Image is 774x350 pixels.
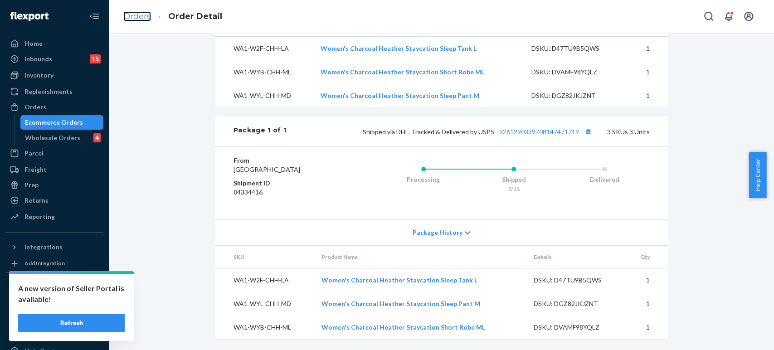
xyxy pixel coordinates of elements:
a: Talk to Support [5,328,103,343]
td: WA1-W2F-CHH-LA [215,268,314,292]
span: [GEOGRAPHIC_DATA] [234,165,300,173]
dt: From [234,156,342,165]
div: 8/16 [468,185,559,193]
div: Inbounds [24,54,52,63]
a: Add Fast Tag [5,298,103,309]
p: A new version of Seller Portal is available! [18,283,125,305]
a: Inbounds15 [5,52,103,66]
div: 3 SKUs 3 Units [286,126,649,137]
a: Women's Charcoal Heather Staycation Short Robe ML [321,68,484,76]
img: Flexport logo [10,12,49,21]
td: 1 [623,60,667,84]
td: WA1-WYB-CHH-ML [215,60,313,84]
div: Integrations [24,243,63,252]
dt: Shipment ID [234,179,342,188]
th: Details [526,246,626,268]
th: Qty [626,246,668,268]
div: 4 [93,133,101,142]
span: Package History [413,228,462,237]
button: Open Search Box [700,7,718,25]
td: WA1-WYB-CHH-ML [215,316,314,339]
div: Processing [378,175,469,184]
button: Refresh [18,314,125,332]
div: Ecommerce Orders [25,118,83,127]
a: Home [5,36,103,51]
button: Open notifications [720,7,738,25]
a: Women's Charcoal Heather Staycation Sleep Pant M [321,300,480,307]
a: Freight [5,162,103,177]
div: Returns [24,196,49,205]
button: Open account menu [740,7,758,25]
td: 1 [623,84,667,107]
div: Home [24,39,43,48]
div: DSKU: D47TU9B5QWS [531,44,617,53]
div: Parcel [24,149,44,158]
div: DSKU: DGZ82JKJZNT [534,299,619,308]
td: 1 [623,37,667,61]
td: WA1-W2F-CHH-LA [215,37,313,61]
span: Shipped via DHL, Tracked & Delivered by USPS [363,128,594,136]
button: Help Center [749,152,766,198]
div: Wholesale Orders [25,133,80,142]
a: Orders [123,11,151,21]
td: 1 [626,268,668,292]
div: DSKU: DVAMF98YQLZ [534,323,619,332]
div: Add Integration [24,259,65,267]
a: 9261290339708147471719 [499,128,579,136]
td: WA1-WYL-CHH-MD [215,292,314,316]
a: Settings [5,313,103,327]
div: Delivered [559,175,650,184]
a: Add Integration [5,258,103,269]
a: Prep [5,178,103,192]
div: 15 [90,54,101,63]
a: Inventory [5,68,103,83]
div: Freight [24,165,47,174]
a: Returns [5,193,103,208]
th: Product Name [314,246,527,268]
a: Order Detail [168,11,222,21]
a: Women's Charcoal Heather Staycation Short Robe ML [321,323,485,331]
div: DSKU: D47TU9B5QWS [534,276,619,285]
a: Reporting [5,209,103,224]
a: Women's Charcoal Heather Staycation Sleep Tank L [321,276,477,284]
div: Inventory [24,71,54,80]
a: Wholesale Orders4 [20,131,104,145]
td: WA1-WYL-CHH-MD [215,84,313,107]
a: Ecommerce Orders [20,115,104,130]
div: Package 1 of 1 [234,126,287,137]
td: 1 [626,292,668,316]
div: Reporting [24,212,55,221]
td: 1 [626,316,668,339]
button: Copy tracking number [583,126,594,137]
div: Orders [24,102,46,112]
th: SKU [215,246,314,268]
button: Close Navigation [85,7,103,25]
div: Shipped [468,175,559,184]
a: Replenishments [5,84,103,99]
a: Women's Charcoal Heather Staycation Sleep Pant M [321,92,479,99]
button: Fast Tags [5,280,103,295]
div: DSKU: DVAMF98YQLZ [531,68,617,77]
a: Parcel [5,146,103,160]
a: Women's Charcoal Heather Staycation Sleep Tank L [321,44,477,52]
ol: breadcrumbs [116,3,229,30]
a: Orders [5,100,103,114]
div: DSKU: DGZ82JKJZNT [531,91,617,100]
div: Prep [24,180,39,190]
dd: 84334416 [234,188,342,197]
div: Replenishments [24,87,73,96]
button: Integrations [5,240,103,254]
